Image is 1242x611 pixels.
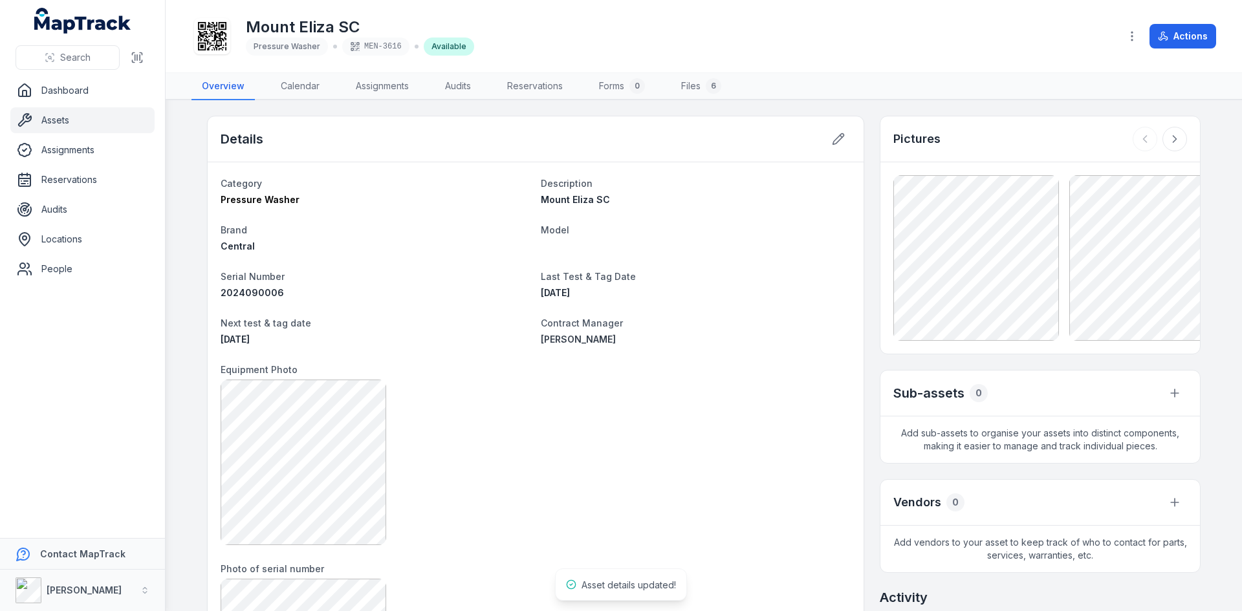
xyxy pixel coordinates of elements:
span: Contract Manager [541,317,623,328]
span: 2024090006 [221,287,284,298]
span: Pressure Washer [221,194,300,205]
a: People [10,256,155,282]
a: Calendar [270,73,330,100]
span: Category [221,178,262,189]
a: Reservations [497,73,573,100]
a: Reservations [10,167,155,193]
a: [PERSON_NAME] [541,333,851,346]
h3: Pictures [893,130,941,148]
div: 0 [946,493,964,511]
h2: Sub-assets [893,384,964,402]
div: Available [424,38,474,56]
span: Description [541,178,593,189]
span: Pressure Washer [254,41,320,51]
h2: Activity [880,588,928,606]
a: Assignments [10,137,155,163]
strong: Contact MapTrack [40,548,125,559]
a: MapTrack [34,8,131,34]
time: 9/11/2025, 12:00:00 AM [541,287,570,298]
span: Model [541,224,569,235]
h1: Mount Eliza SC [246,17,474,38]
div: MEN-3616 [342,38,409,56]
h2: Details [221,130,263,148]
button: Actions [1149,24,1216,48]
a: Audits [10,197,155,222]
a: Assets [10,107,155,133]
span: [DATE] [541,287,570,298]
a: Dashboard [10,78,155,103]
time: 3/11/2026, 12:00:00 AM [221,334,250,345]
span: Equipment Photo [221,364,298,375]
span: Add vendors to your asset to keep track of who to contact for parts, services, warranties, etc. [880,526,1200,572]
a: Overview [191,73,255,100]
a: Assignments [345,73,419,100]
a: Audits [435,73,481,100]
div: 0 [970,384,988,402]
a: Files6 [671,73,732,100]
span: Central [221,241,255,252]
span: Serial Number [221,271,285,282]
span: Brand [221,224,247,235]
span: Search [60,51,91,64]
span: [DATE] [221,334,250,345]
strong: [PERSON_NAME] [47,584,122,595]
span: Asset details updated! [582,579,676,590]
span: Last Test & Tag Date [541,271,636,282]
a: Locations [10,226,155,252]
span: Add sub-assets to organise your assets into distinct components, making it easier to manage and t... [880,416,1200,463]
a: Forms0 [589,73,655,100]
span: Mount Eliza SC [541,194,610,205]
div: 0 [629,78,645,94]
button: Search [16,45,120,70]
span: Photo of serial number [221,563,324,574]
div: 6 [706,78,721,94]
span: Next test & tag date [221,317,311,328]
h3: Vendors [893,493,941,511]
